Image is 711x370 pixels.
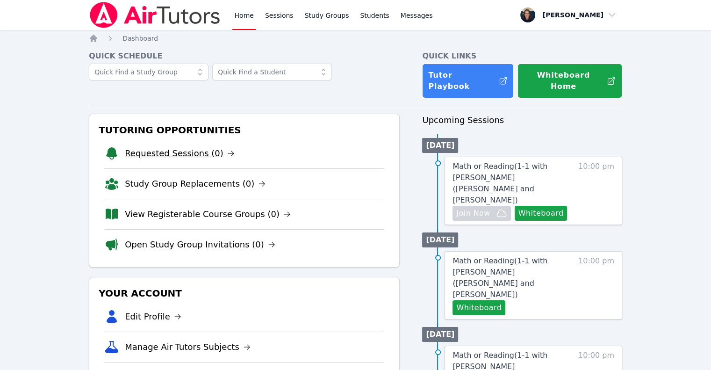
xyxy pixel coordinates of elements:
h3: Tutoring Opportunities [97,122,392,138]
a: Dashboard [122,34,158,43]
input: Quick Find a Student [212,64,332,80]
button: Join Now [452,206,510,221]
button: Whiteboard Home [517,64,622,98]
li: [DATE] [422,327,458,342]
a: Tutor Playbook [422,64,514,98]
span: Dashboard [122,35,158,42]
input: Quick Find a Study Group [89,64,208,80]
span: Join Now [456,208,490,219]
span: 10:00 pm [578,161,614,221]
h3: Upcoming Sessions [422,114,622,127]
span: Messages [401,11,433,20]
nav: Breadcrumb [89,34,622,43]
li: [DATE] [422,232,458,247]
a: Math or Reading(1-1 with [PERSON_NAME] ([PERSON_NAME] and [PERSON_NAME]) [452,161,574,206]
a: Edit Profile [125,310,181,323]
img: Air Tutors [89,2,221,28]
a: Study Group Replacements (0) [125,177,266,190]
a: Math or Reading(1-1 with [PERSON_NAME] ([PERSON_NAME] and [PERSON_NAME]) [452,255,574,300]
span: Math or Reading ( 1-1 with [PERSON_NAME] ([PERSON_NAME] and [PERSON_NAME] ) [452,162,547,204]
button: Whiteboard [515,206,567,221]
a: View Registerable Course Groups (0) [125,208,291,221]
h3: Your Account [97,285,392,302]
span: 10:00 pm [578,255,614,315]
h4: Quick Schedule [89,51,400,62]
a: Requested Sessions (0) [125,147,235,160]
a: Manage Air Tutors Subjects [125,341,251,354]
button: Whiteboard [452,300,505,315]
a: Open Study Group Invitations (0) [125,238,275,251]
span: Math or Reading ( 1-1 with [PERSON_NAME] ([PERSON_NAME] and [PERSON_NAME] ) [452,256,547,299]
li: [DATE] [422,138,458,153]
h4: Quick Links [422,51,622,62]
